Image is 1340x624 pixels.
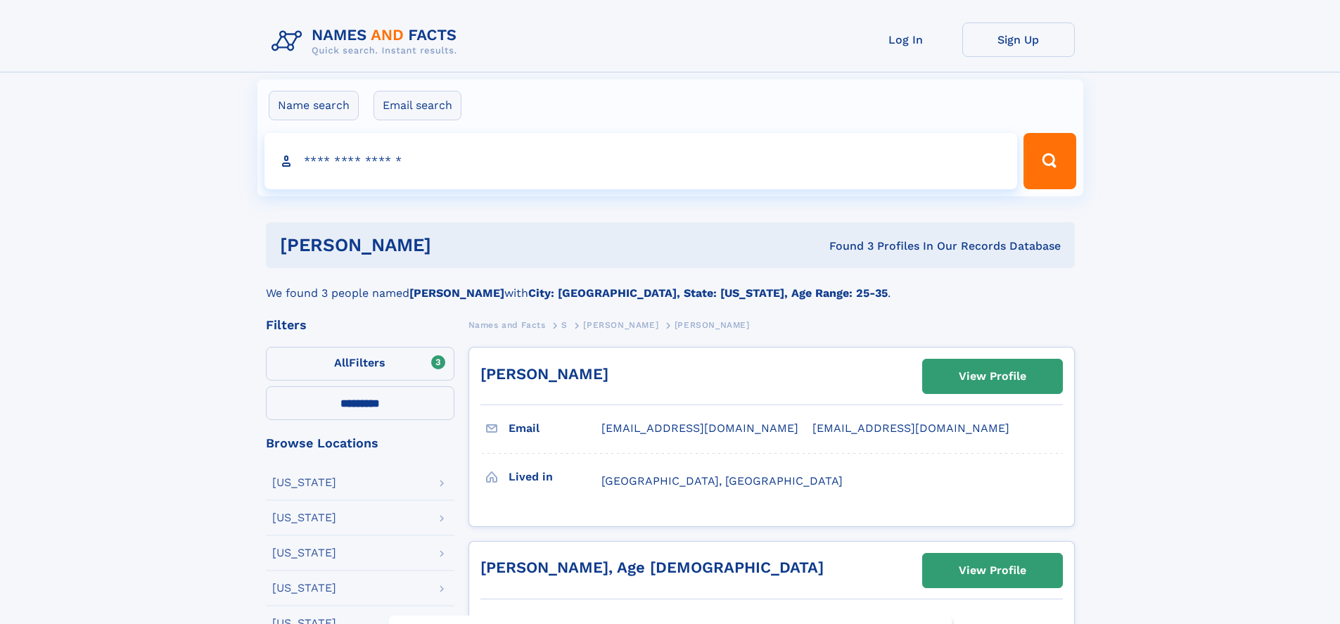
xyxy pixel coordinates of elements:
div: Filters [266,319,454,331]
a: [PERSON_NAME] [480,365,608,383]
input: search input [264,133,1018,189]
h3: Lived in [509,465,601,489]
span: [PERSON_NAME] [675,320,750,330]
div: Found 3 Profiles In Our Records Database [630,238,1061,254]
a: S [561,316,568,333]
a: View Profile [923,554,1062,587]
div: Browse Locations [266,437,454,450]
div: [US_STATE] [272,512,336,523]
div: View Profile [959,360,1026,393]
b: City: [GEOGRAPHIC_DATA], State: [US_STATE], Age Range: 25-35 [528,286,888,300]
b: [PERSON_NAME] [409,286,504,300]
span: All [334,356,349,369]
a: [PERSON_NAME] [583,316,658,333]
a: Sign Up [962,23,1075,57]
label: Filters [266,347,454,381]
h1: [PERSON_NAME] [280,236,630,254]
a: Log In [850,23,962,57]
span: [EMAIL_ADDRESS][DOMAIN_NAME] [601,421,798,435]
a: [PERSON_NAME], Age [DEMOGRAPHIC_DATA] [480,559,824,576]
a: Names and Facts [468,316,546,333]
div: [US_STATE] [272,582,336,594]
span: [GEOGRAPHIC_DATA], [GEOGRAPHIC_DATA] [601,474,843,488]
img: Logo Names and Facts [266,23,468,61]
button: Search Button [1023,133,1076,189]
span: S [561,320,568,330]
h3: Email [509,416,601,440]
div: View Profile [959,554,1026,587]
div: [US_STATE] [272,477,336,488]
a: View Profile [923,359,1062,393]
span: [EMAIL_ADDRESS][DOMAIN_NAME] [812,421,1009,435]
label: Name search [269,91,359,120]
label: Email search [374,91,461,120]
div: [US_STATE] [272,547,336,559]
div: We found 3 people named with . [266,268,1075,302]
span: [PERSON_NAME] [583,320,658,330]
